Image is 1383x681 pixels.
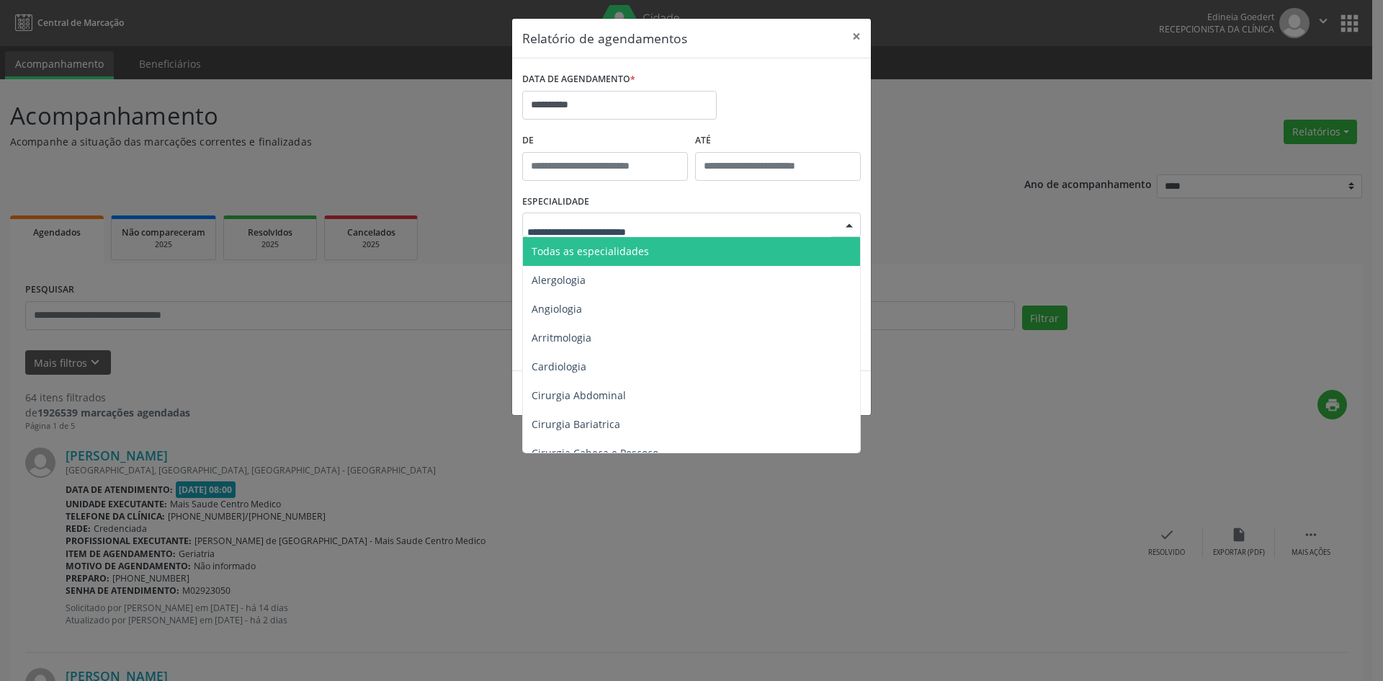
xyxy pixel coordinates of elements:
[522,68,635,91] label: DATA DE AGENDAMENTO
[532,302,582,316] span: Angiologia
[522,191,589,213] label: ESPECIALIDADE
[532,388,626,402] span: Cirurgia Abdominal
[695,130,861,152] label: ATÉ
[532,360,586,373] span: Cardiologia
[522,29,687,48] h5: Relatório de agendamentos
[532,244,649,258] span: Todas as especialidades
[532,273,586,287] span: Alergologia
[522,130,688,152] label: De
[842,19,871,54] button: Close
[532,446,658,460] span: Cirurgia Cabeça e Pescoço
[532,331,591,344] span: Arritmologia
[532,417,620,431] span: Cirurgia Bariatrica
